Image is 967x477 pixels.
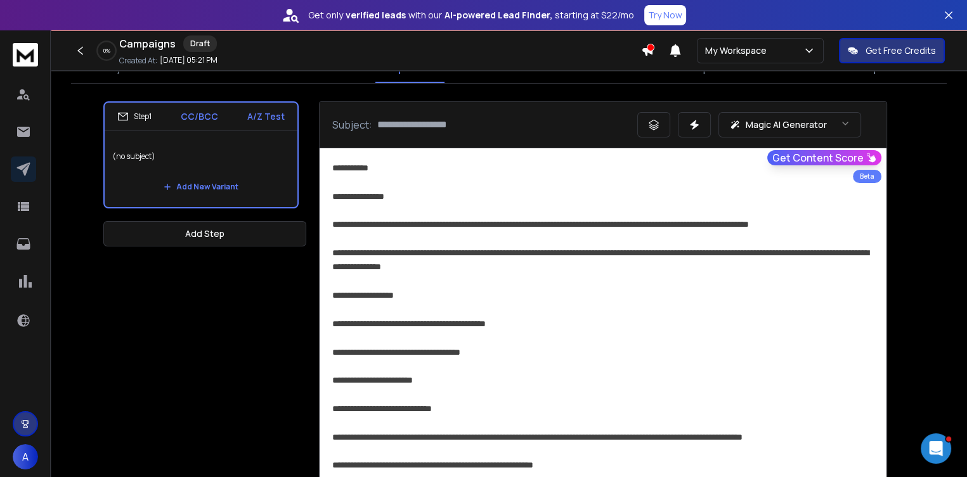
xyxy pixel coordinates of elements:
[103,101,299,208] li: Step1CC/BCCA/Z Test(no subject)Add New Variant
[346,9,406,22] strong: verified leads
[921,433,951,464] iframe: Intercom live chat
[247,110,285,123] p: A/Z Test
[119,36,176,51] h1: Campaigns
[746,118,827,131] p: Magic AI Generator
[183,35,217,52] div: Draft
[13,444,38,469] button: A
[119,56,157,66] p: Created At:
[644,5,686,25] button: Try Now
[718,112,861,137] button: Magic AI Generator
[445,9,552,22] strong: AI-powered Lead Finder,
[13,43,38,67] img: logo
[308,9,634,22] p: Get only with our starting at $22/mo
[839,38,945,63] button: Get Free Credits
[866,44,936,57] p: Get Free Credits
[153,174,249,200] button: Add New Variant
[112,139,290,174] p: (no subject)
[853,170,881,183] div: Beta
[103,221,306,246] button: Add Step
[767,150,881,165] button: Get Content Score
[160,55,217,65] p: [DATE] 05:21 PM
[705,44,772,57] p: My Workspace
[181,110,218,123] p: CC/BCC
[103,47,110,54] p: 0 %
[332,117,372,132] p: Subject:
[648,9,682,22] p: Try Now
[117,111,152,122] div: Step 1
